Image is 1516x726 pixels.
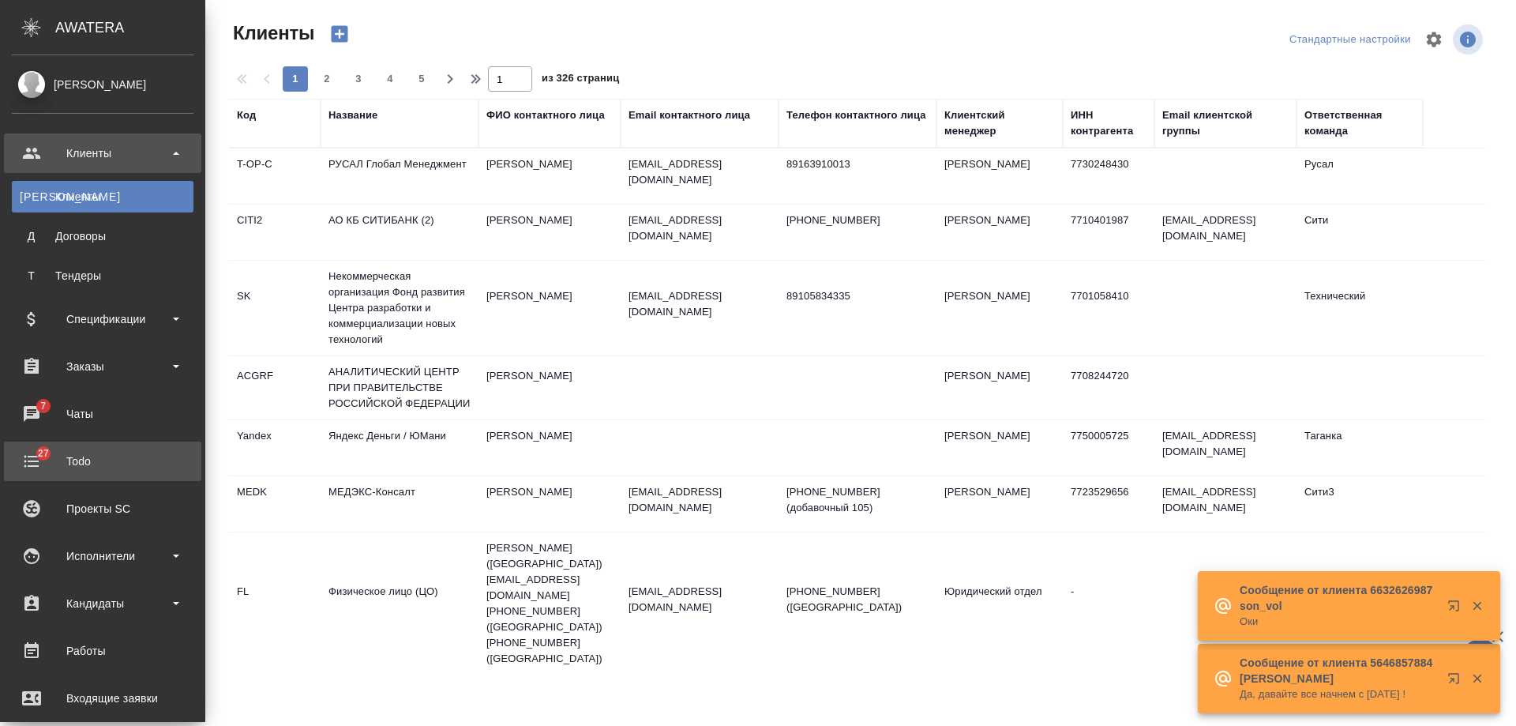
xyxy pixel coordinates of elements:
[12,181,193,213] a: [PERSON_NAME]Клиенты
[1296,149,1423,204] td: Русал
[1063,576,1154,631] td: -
[12,450,193,473] div: Todo
[12,307,193,331] div: Спецификации
[1063,205,1154,260] td: 7710401987
[944,107,1055,139] div: Клиентский менеджер
[478,532,621,675] td: [PERSON_NAME] ([GEOGRAPHIC_DATA]) [EMAIL_ADDRESS][DOMAIN_NAME] [PHONE_NUMBER] ([GEOGRAPHIC_DATA])...
[629,213,771,244] p: [EMAIL_ADDRESS][DOMAIN_NAME]
[229,149,321,204] td: T-OP-C
[237,107,256,123] div: Код
[1154,476,1296,532] td: [EMAIL_ADDRESS][DOMAIN_NAME]
[321,576,478,631] td: Физическое лицо (ЦО)
[28,446,58,461] span: 27
[409,66,434,92] button: 5
[12,544,193,568] div: Исполнители
[321,21,358,47] button: Создать
[12,220,193,252] a: ДДоговоры
[346,66,371,92] button: 3
[629,156,771,188] p: [EMAIL_ADDRESS][DOMAIN_NAME]
[1296,420,1423,476] td: Таганка
[328,107,377,123] div: Название
[478,149,621,204] td: [PERSON_NAME]
[321,261,478,355] td: Некоммерческая организация Фонд развития Центра разработки и коммерциализации новых технологий
[321,476,478,532] td: МЕДЭКС-Консалт
[936,360,1063,416] td: [PERSON_NAME]
[1154,420,1296,476] td: [EMAIL_ADDRESS][DOMAIN_NAME]
[786,213,929,228] p: [PHONE_NUMBER]
[12,76,193,93] div: [PERSON_NAME]
[229,576,321,631] td: FL
[346,71,371,87] span: 3
[936,576,1063,631] td: Юридический отдел
[12,355,193,378] div: Заказы
[321,149,478,204] td: РУСАЛ Глобал Менеджмент
[786,584,929,615] p: [PHONE_NUMBER] ([GEOGRAPHIC_DATA])
[12,141,193,165] div: Клиенты
[229,205,321,260] td: CITI2
[936,149,1063,204] td: [PERSON_NAME]
[478,420,621,476] td: [PERSON_NAME]
[314,66,340,92] button: 2
[936,420,1063,476] td: [PERSON_NAME]
[4,631,201,671] a: Работы
[786,288,929,304] p: 89105834335
[20,189,186,205] div: Клиенты
[629,584,771,615] p: [EMAIL_ADDRESS][DOMAIN_NAME]
[629,288,771,320] p: [EMAIL_ADDRESS][DOMAIN_NAME]
[12,592,193,615] div: Кандидаты
[229,420,321,476] td: Yandex
[786,107,926,123] div: Телефон контактного лица
[1063,149,1154,204] td: 7730248430
[4,489,201,529] a: Проекты SC
[542,69,619,92] span: из 326 страниц
[1240,582,1437,614] p: Сообщение от клиента 6632626987 son_vol
[936,280,1063,336] td: [PERSON_NAME]
[1438,663,1476,701] button: Открыть в новой вкладке
[486,107,605,123] div: ФИО контактного лица
[629,107,750,123] div: Email контактного лица
[229,476,321,532] td: MEDK
[409,71,434,87] span: 5
[377,71,403,87] span: 4
[1240,614,1437,630] p: Оки
[1285,28,1415,52] div: split button
[936,476,1063,532] td: [PERSON_NAME]
[12,402,193,426] div: Чаты
[1461,599,1493,613] button: Закрыть
[1453,24,1486,55] span: Посмотреть информацию
[1162,107,1289,139] div: Email клиентской группы
[229,360,321,416] td: ACGRF
[31,398,55,414] span: 7
[478,205,621,260] td: [PERSON_NAME]
[321,420,478,476] td: Яндекс Деньги / ЮМани
[1415,21,1453,58] span: Настроить таблицу
[229,21,314,46] span: Клиенты
[314,71,340,87] span: 2
[12,687,193,710] div: Входящие заявки
[4,442,201,481] a: 27Todo
[12,497,193,521] div: Проекты SC
[1296,205,1423,260] td: Сити
[786,156,929,172] p: 89163910013
[1461,671,1493,686] button: Закрыть
[1304,107,1415,139] div: Ответственная команда
[377,66,403,92] button: 4
[478,360,621,416] td: [PERSON_NAME]
[12,260,193,292] a: ТТендеры
[20,268,186,284] div: Тендеры
[1438,590,1476,628] button: Открыть в новой вкладке
[321,356,478,419] td: АНАЛИТИЧЕСКИЙ ЦЕНТР ПРИ ПРАВИТЕЛЬСТВЕ РОССИЙСКОЙ ФЕДЕРАЦИИ
[229,280,321,336] td: SK
[321,205,478,260] td: АО КБ СИТИБАНК (2)
[629,484,771,516] p: [EMAIL_ADDRESS][DOMAIN_NAME]
[55,12,205,43] div: AWATERA
[478,476,621,532] td: [PERSON_NAME]
[1071,107,1146,139] div: ИНН контрагента
[20,228,186,244] div: Договоры
[1063,420,1154,476] td: 7750005725
[1063,360,1154,416] td: 7708244720
[1063,280,1154,336] td: 7701058410
[1063,476,1154,532] td: 7723529656
[1154,205,1296,260] td: [EMAIL_ADDRESS][DOMAIN_NAME]
[786,484,929,516] p: [PHONE_NUMBER] (добавочный 105)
